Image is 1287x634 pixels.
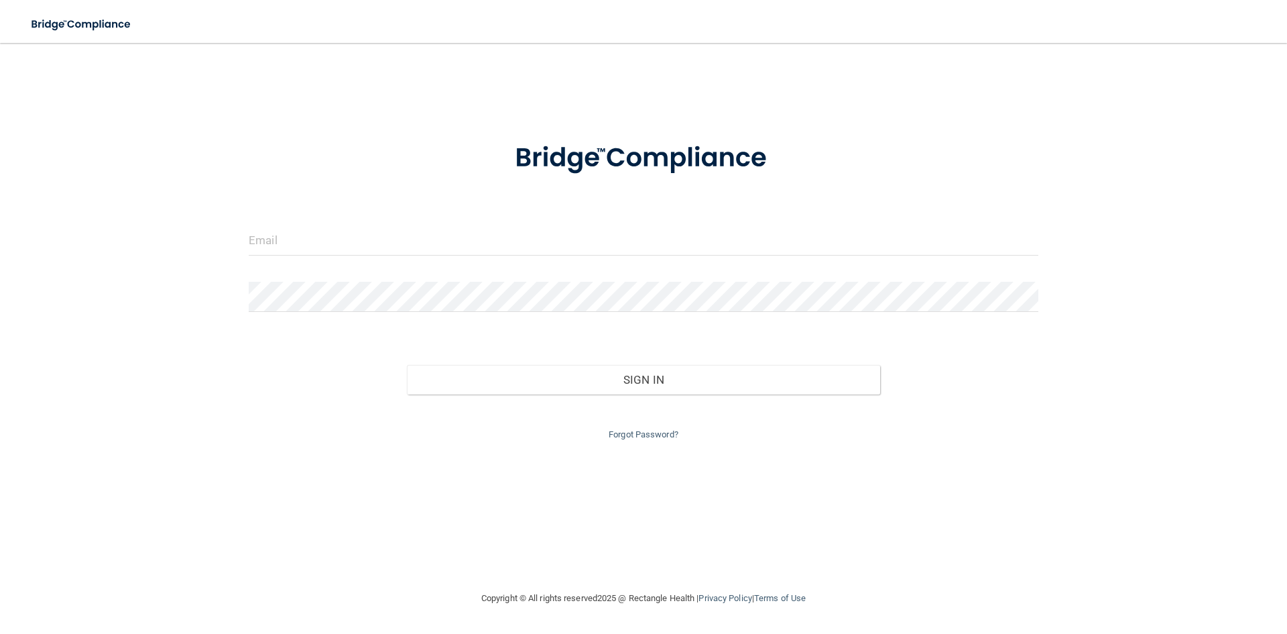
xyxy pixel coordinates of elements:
[698,593,751,603] a: Privacy Policy
[407,365,881,394] button: Sign In
[754,593,806,603] a: Terms of Use
[487,123,800,193] img: bridge_compliance_login_screen.278c3ca4.svg
[399,577,888,620] div: Copyright © All rights reserved 2025 @ Rectangle Health | |
[20,11,143,38] img: bridge_compliance_login_screen.278c3ca4.svg
[249,225,1038,256] input: Email
[609,429,678,439] a: Forgot Password?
